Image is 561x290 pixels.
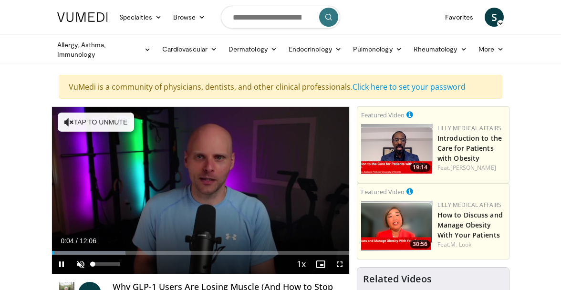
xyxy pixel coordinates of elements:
button: Fullscreen [330,255,349,274]
button: Tap to unmute [58,113,134,132]
button: Playback Rate [292,255,311,274]
img: acc2e291-ced4-4dd5-b17b-d06994da28f3.png.150x105_q85_crop-smart_upscale.png [361,124,433,174]
img: c98a6a29-1ea0-4bd5-8cf5-4d1e188984a7.png.150x105_q85_crop-smart_upscale.png [361,201,433,251]
button: Unmute [71,255,90,274]
a: Specialties [114,8,167,27]
h4: Related Videos [363,273,432,285]
a: Introduction to the Care for Patients with Obesity [437,134,502,163]
a: Allergy, Asthma, Immunology [52,40,156,59]
video-js: Video Player [52,107,349,274]
span: 12:06 [80,237,96,245]
a: Pulmonology [347,40,408,59]
a: Favorites [439,8,479,27]
button: Pause [52,255,71,274]
div: Feat. [437,164,505,172]
img: VuMedi Logo [57,12,108,22]
a: Rheumatology [408,40,473,59]
span: / [76,237,78,245]
a: 19:14 [361,124,433,174]
a: Browse [167,8,211,27]
input: Search topics, interventions [221,6,340,29]
a: M. Look [450,240,471,249]
a: More [473,40,509,59]
div: Volume Level [93,262,120,266]
div: Feat. [437,240,505,249]
a: S [485,8,504,27]
a: How to Discuss and Manage Obesity With Your Patients [437,210,503,239]
button: Enable picture-in-picture mode [311,255,330,274]
a: Endocrinology [283,40,347,59]
a: Click here to set your password [353,82,466,92]
a: Cardiovascular [156,40,223,59]
span: 0:04 [61,237,73,245]
span: 19:14 [410,163,430,172]
div: Progress Bar [52,251,349,255]
div: VuMedi is a community of physicians, dentists, and other clinical professionals. [59,75,502,99]
span: 30:56 [410,240,430,249]
small: Featured Video [361,111,405,119]
a: 30:56 [361,201,433,251]
a: Dermatology [223,40,283,59]
small: Featured Video [361,187,405,196]
a: [PERSON_NAME] [450,164,496,172]
a: Lilly Medical Affairs [437,124,502,132]
a: Lilly Medical Affairs [437,201,502,209]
